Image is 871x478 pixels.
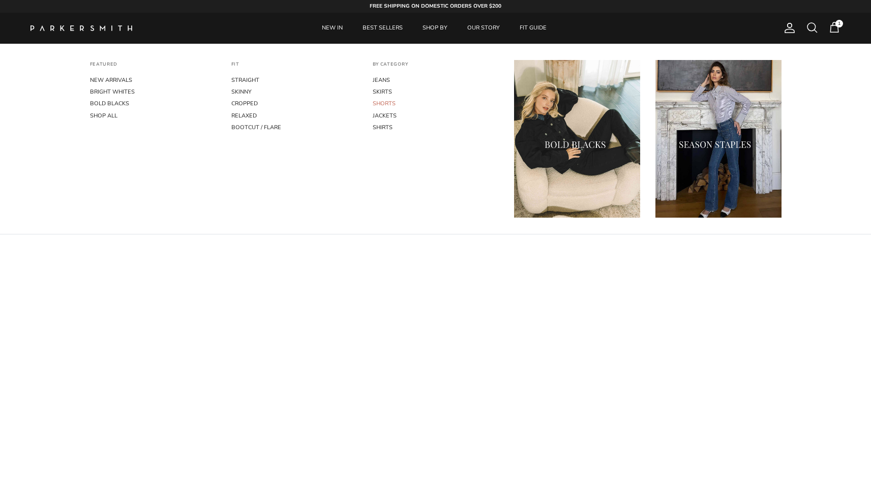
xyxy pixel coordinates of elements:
a: SHORTS [373,98,499,109]
a: RELAXED [231,110,357,122]
a: BRIGHT WHITES [90,86,216,98]
a: FIT [231,62,239,75]
a: 1 [828,21,840,35]
a: Account [779,22,796,34]
a: BY CATEGORY [373,62,408,75]
a: SHIRTS [373,122,499,133]
a: STRAIGHT [231,74,357,86]
a: CROPPED [231,98,357,109]
a: JACKETS [373,110,499,122]
a: BOOTCUT / FLARE [231,122,357,133]
span: 1 [835,20,843,27]
a: SHOP BY [413,13,457,44]
a: NEW ARRIVALS [90,74,216,86]
a: BEST SELLERS [353,13,412,44]
strong: FREE SHIPPING ON DOMESTIC ORDERS OVER $200 [370,3,501,10]
a: Parker Smith [31,25,132,31]
a: FEATURED [90,62,118,75]
a: NEW IN [313,13,352,44]
a: JEANS [373,74,499,86]
a: SKIRTS [373,86,499,98]
div: Primary [152,13,717,44]
a: SHOP ALL [90,110,216,122]
a: FIT GUIDE [510,13,556,44]
a: SKINNY [231,86,357,98]
a: BOLD BLACKS [90,98,216,109]
a: OUR STORY [458,13,509,44]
